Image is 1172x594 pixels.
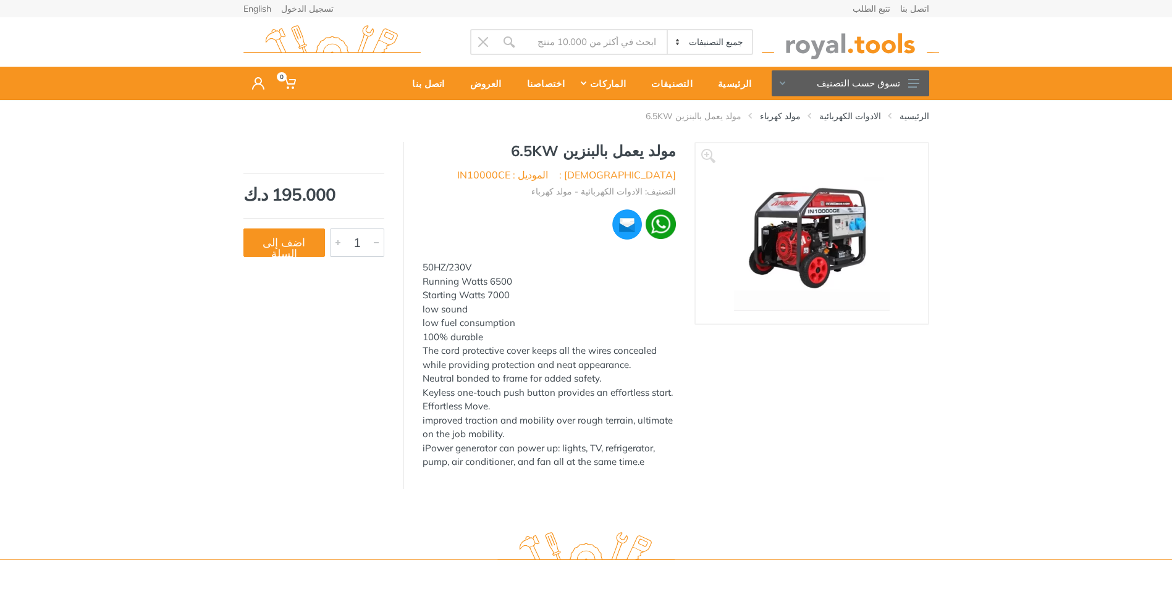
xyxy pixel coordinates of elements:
[853,4,890,13] a: تتبع الطلب
[510,70,573,96] div: اختصاصنا
[634,67,701,100] a: التصنيفات
[243,110,929,122] nav: breadcrumb
[453,70,510,96] div: العروض
[457,167,548,182] li: الموديل : IN10000CE
[667,30,751,54] select: Category
[423,344,676,372] div: The cord protective cover keeps all the wires concealed while providing protection and neat appea...
[423,386,676,400] div: Keyless one-touch push button provides an effortless start.
[243,25,421,59] img: royal.tools Logo
[423,261,676,303] div: 50HZ/230V Running Watts 6500 Starting Watts 7000
[701,67,760,100] a: الرئيسية
[762,25,939,59] img: royal.tools Logo
[423,330,676,345] div: 100% durable
[497,532,675,566] img: royal.tools Logo
[243,186,384,203] div: 195.000 د.ك
[531,185,676,198] li: التصنيف: الادوات الكهربائية - مولد كهرباء
[900,110,929,122] a: الرئيسية
[510,67,573,100] a: اختصاصنا
[611,208,644,241] img: ma.webp
[243,4,271,13] a: English
[701,70,760,96] div: الرئيسية
[423,441,676,469] div: iPower generator can power up: lights, TV, refrigerator, pump, air conditioner, and fan all at th...
[423,414,676,441] div: improved traction and mobility over rough terrain, ultimate on the job mobility.
[243,228,325,257] button: اضف إلى السلة
[423,316,676,330] div: low fuel consumption
[395,67,453,100] a: اتصل بنا
[634,70,701,96] div: التصنيفات
[734,156,890,311] img: Royal Tools - مولد يعمل بالبنزين 6.5KW
[423,372,676,386] div: Neutral bonded to frame for added safety.
[395,70,453,96] div: اتصل بنا
[646,209,675,239] img: wa.webp
[423,399,676,414] div: Effortless Move.
[277,72,287,82] span: 0
[423,303,676,317] div: low sound
[423,142,676,160] h1: مولد يعمل بالبنزين 6.5KW
[900,4,929,13] a: اتصل بنا
[772,70,929,96] button: تسوق حسب التصنيف
[522,29,667,55] input: Site search
[760,110,801,122] a: مولد كهرباء
[453,67,510,100] a: العروض
[627,110,741,122] li: مولد يعمل بالبنزين 6.5KW
[573,70,634,96] div: الماركات
[273,67,305,100] a: 0
[819,110,881,122] a: الادوات الكهربائية
[281,4,334,13] a: تسجيل الدخول
[559,167,676,182] li: [DEMOGRAPHIC_DATA] :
